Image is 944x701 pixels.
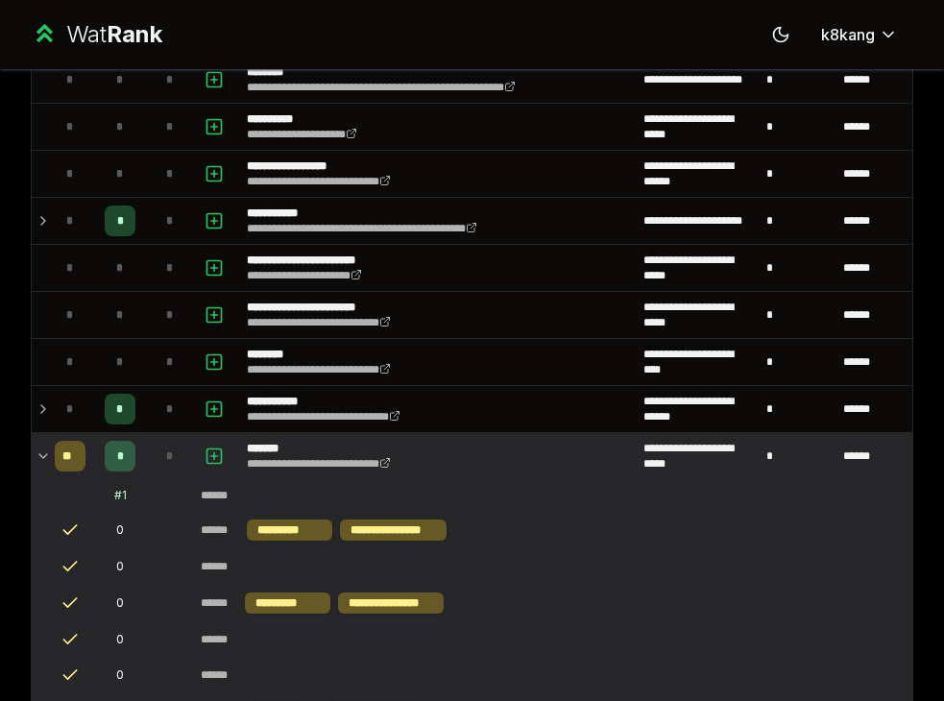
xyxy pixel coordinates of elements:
td: 0 [93,658,147,692]
a: WatRank [31,19,162,50]
span: k8kang [821,23,875,46]
button: k8kang [806,17,913,52]
td: 0 [93,622,147,657]
td: 0 [93,512,147,548]
div: # 1 [114,488,127,503]
span: Rank [107,20,162,48]
td: 0 [93,585,147,621]
td: 0 [93,549,147,584]
div: Wat [66,19,162,50]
